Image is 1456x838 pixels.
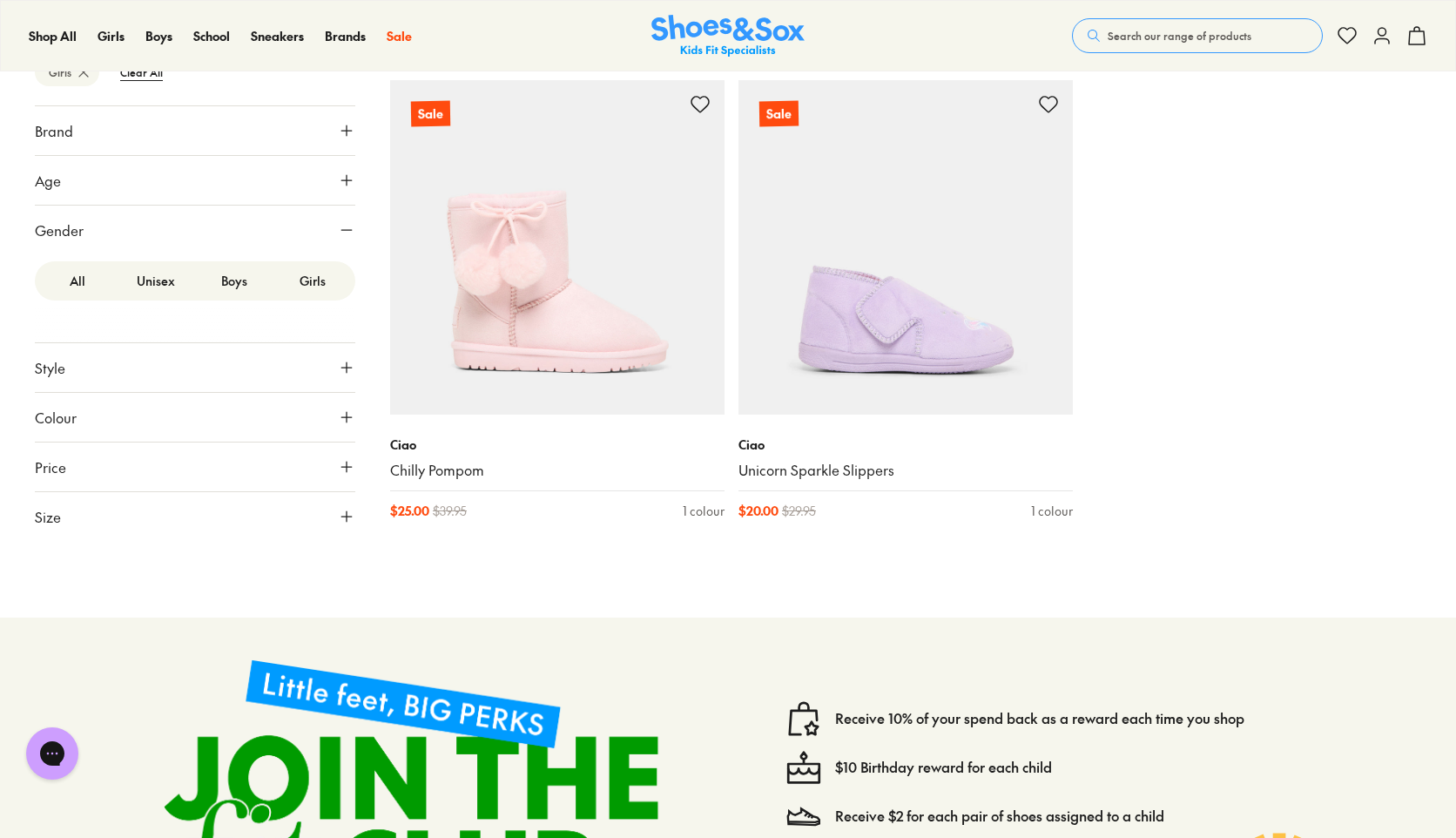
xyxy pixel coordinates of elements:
a: Girls [98,27,125,45]
button: Style [35,343,355,392]
a: Receive $2 for each pair of shoes assigned to a child [835,807,1164,826]
p: Ciao [390,436,725,454]
span: $ 39.95 [433,502,467,520]
p: Sale [759,101,799,127]
a: Sneakers [251,27,304,45]
label: Girls [273,265,352,297]
a: Shoes & Sox [651,15,805,57]
a: Unicorn Sparkle Slippers [738,461,1073,480]
span: $ 29.95 [782,502,816,520]
span: Sneakers [251,27,304,44]
a: Brands [325,27,366,45]
span: Style [35,357,65,378]
btn: Clear All [106,57,177,88]
button: Size [35,492,355,541]
span: Size [35,506,61,527]
span: Shop All [29,27,77,44]
button: Colour [35,393,355,442]
label: All [38,265,117,297]
span: Price [35,456,66,477]
span: Girls [98,27,125,44]
span: $ 20.00 [738,502,779,520]
btn: Girls [35,58,99,86]
span: $ 25.00 [390,502,429,520]
a: Boys [145,27,172,45]
div: 1 colour [683,502,725,520]
a: School [193,27,230,45]
button: Gender [35,206,355,254]
a: Shop All [29,27,77,45]
span: Colour [35,407,77,428]
a: Sale [387,27,412,45]
span: School [193,27,230,44]
a: Sale [738,80,1073,415]
span: Brand [35,120,73,141]
span: Sale [387,27,412,44]
p: Sale [411,101,450,127]
span: Age [35,170,61,191]
img: Vector_3098.svg [786,799,821,834]
img: SNS_Logo_Responsive.svg [651,15,805,57]
button: Price [35,443,355,491]
a: Chilly Pompom [390,461,725,480]
img: cake--candle-birthday-event-special-sweet-cake-bake.svg [786,750,821,785]
span: Boys [145,27,172,44]
label: Boys [195,265,273,297]
a: Sale [390,80,725,415]
span: Gender [35,220,84,240]
img: vector1.svg [786,701,821,736]
label: Unisex [117,265,195,297]
iframe: Gorgias live chat messenger [17,721,87,786]
span: Brands [325,27,366,44]
button: Age [35,156,355,205]
span: Search our range of products [1108,28,1251,44]
button: Search our range of products [1072,18,1323,53]
a: $10 Birthday reward for each child [835,758,1052,777]
p: Ciao [738,436,1073,454]
button: Brand [35,106,355,155]
a: Receive 10% of your spend back as a reward each time you shop [835,709,1244,728]
div: 1 colour [1031,502,1073,520]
